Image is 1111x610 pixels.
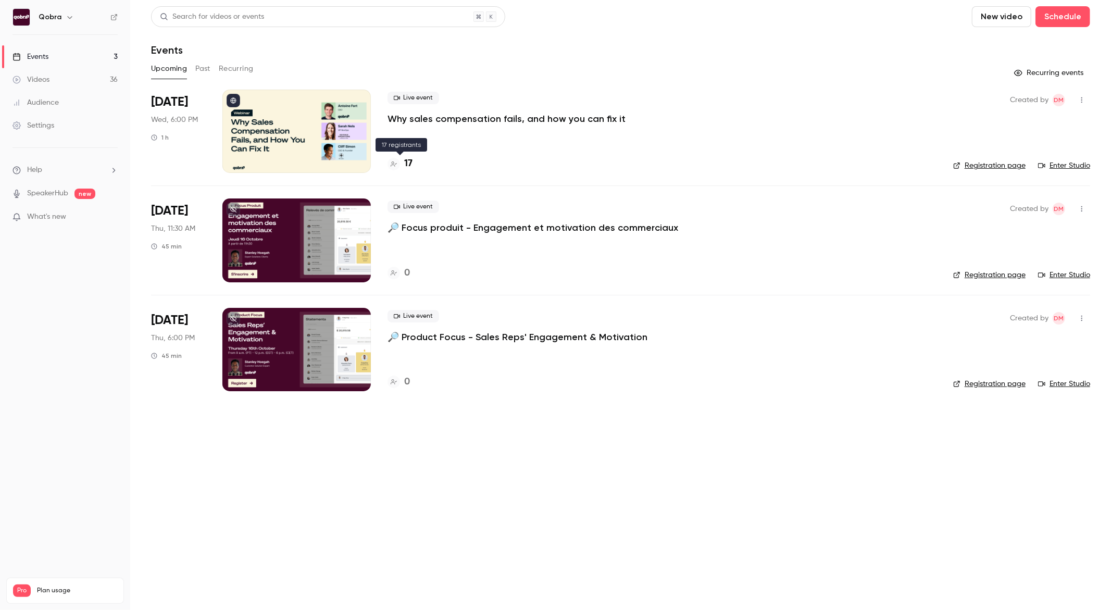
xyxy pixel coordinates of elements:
[151,352,182,360] div: 45 min
[1053,94,1065,106] span: Dylan Manceau
[388,157,413,171] a: 17
[195,60,210,77] button: Past
[388,331,647,343] a: 🔎 Product Focus - Sales Reps' Engagement & Motivation
[151,223,195,234] span: Thu, 11:30 AM
[74,189,95,199] span: new
[151,60,187,77] button: Upcoming
[388,310,439,322] span: Live event
[1010,312,1048,325] span: Created by
[37,587,117,595] span: Plan usage
[13,9,30,26] img: Qobra
[388,221,678,234] a: 🔎 Focus produit - Engagement et motivation des commerciaux
[151,44,183,56] h1: Events
[972,6,1031,27] button: New video
[13,584,31,597] span: Pro
[13,97,59,108] div: Audience
[151,198,206,282] div: Oct 16 Thu, 11:30 AM (Europe/Paris)
[219,60,254,77] button: Recurring
[1010,203,1048,215] span: Created by
[1054,203,1064,215] span: DM
[151,308,206,391] div: Oct 16 Thu, 6:00 PM (Europe/Paris)
[388,201,439,213] span: Live event
[1053,312,1065,325] span: Dylan Manceau
[27,165,42,176] span: Help
[404,157,413,171] h4: 17
[1038,160,1090,171] a: Enter Studio
[1010,94,1048,106] span: Created by
[151,203,188,219] span: [DATE]
[13,120,54,131] div: Settings
[388,92,439,104] span: Live event
[27,211,66,222] span: What's new
[1054,94,1064,106] span: DM
[388,375,410,389] a: 0
[13,74,49,85] div: Videos
[404,375,410,389] h4: 0
[151,242,182,251] div: 45 min
[151,133,169,142] div: 1 h
[388,113,626,125] a: Why sales compensation fails, and how you can fix it
[1009,65,1090,81] button: Recurring events
[151,312,188,329] span: [DATE]
[953,160,1026,171] a: Registration page
[13,165,118,176] li: help-dropdown-opener
[39,12,61,22] h6: Qobra
[388,266,410,280] a: 0
[151,333,195,343] span: Thu, 6:00 PM
[953,379,1026,389] a: Registration page
[13,52,48,62] div: Events
[151,90,206,173] div: Oct 8 Wed, 6:00 PM (Europe/Paris)
[151,94,188,110] span: [DATE]
[27,188,68,199] a: SpeakerHub
[953,270,1026,280] a: Registration page
[1035,6,1090,27] button: Schedule
[151,115,198,125] span: Wed, 6:00 PM
[1053,203,1065,215] span: Dylan Manceau
[1054,312,1064,325] span: DM
[404,266,410,280] h4: 0
[1038,270,1090,280] a: Enter Studio
[160,11,264,22] div: Search for videos or events
[1038,379,1090,389] a: Enter Studio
